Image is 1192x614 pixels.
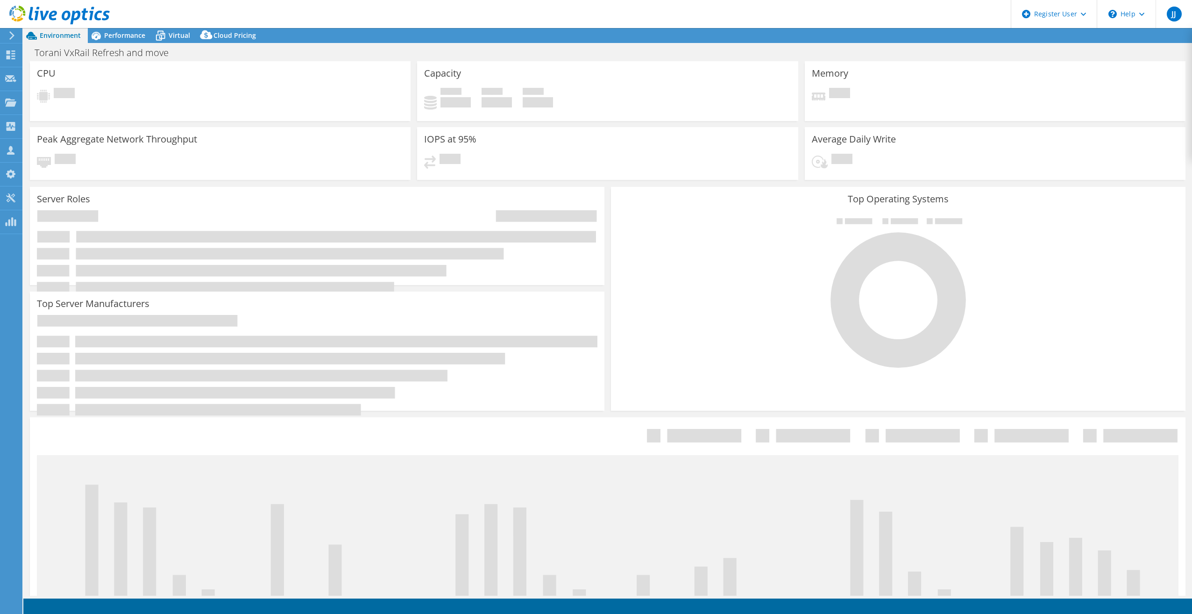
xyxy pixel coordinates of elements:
span: Environment [40,31,81,40]
h3: Average Daily Write [812,134,896,144]
span: Cloud Pricing [213,31,256,40]
h3: Memory [812,68,848,79]
h4: 0 GiB [440,97,471,107]
span: Pending [54,88,75,100]
svg: \n [1108,10,1117,18]
h3: Top Server Manufacturers [37,299,149,309]
span: Performance [104,31,145,40]
span: Virtual [169,31,190,40]
span: Free [482,88,503,97]
h3: CPU [37,68,56,79]
h3: IOPS at 95% [424,134,476,144]
span: Pending [440,154,461,166]
span: JJ [1167,7,1182,21]
h4: 0 GiB [482,97,512,107]
h4: 0 GiB [523,97,553,107]
span: Pending [55,154,76,166]
span: Pending [829,88,850,100]
span: Used [440,88,461,97]
h3: Peak Aggregate Network Throughput [37,134,197,144]
span: Total [523,88,544,97]
h3: Server Roles [37,194,90,204]
h3: Capacity [424,68,461,79]
h1: Torani VxRail Refresh and move [30,48,183,58]
h3: Top Operating Systems [618,194,1178,204]
span: Pending [831,154,852,166]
